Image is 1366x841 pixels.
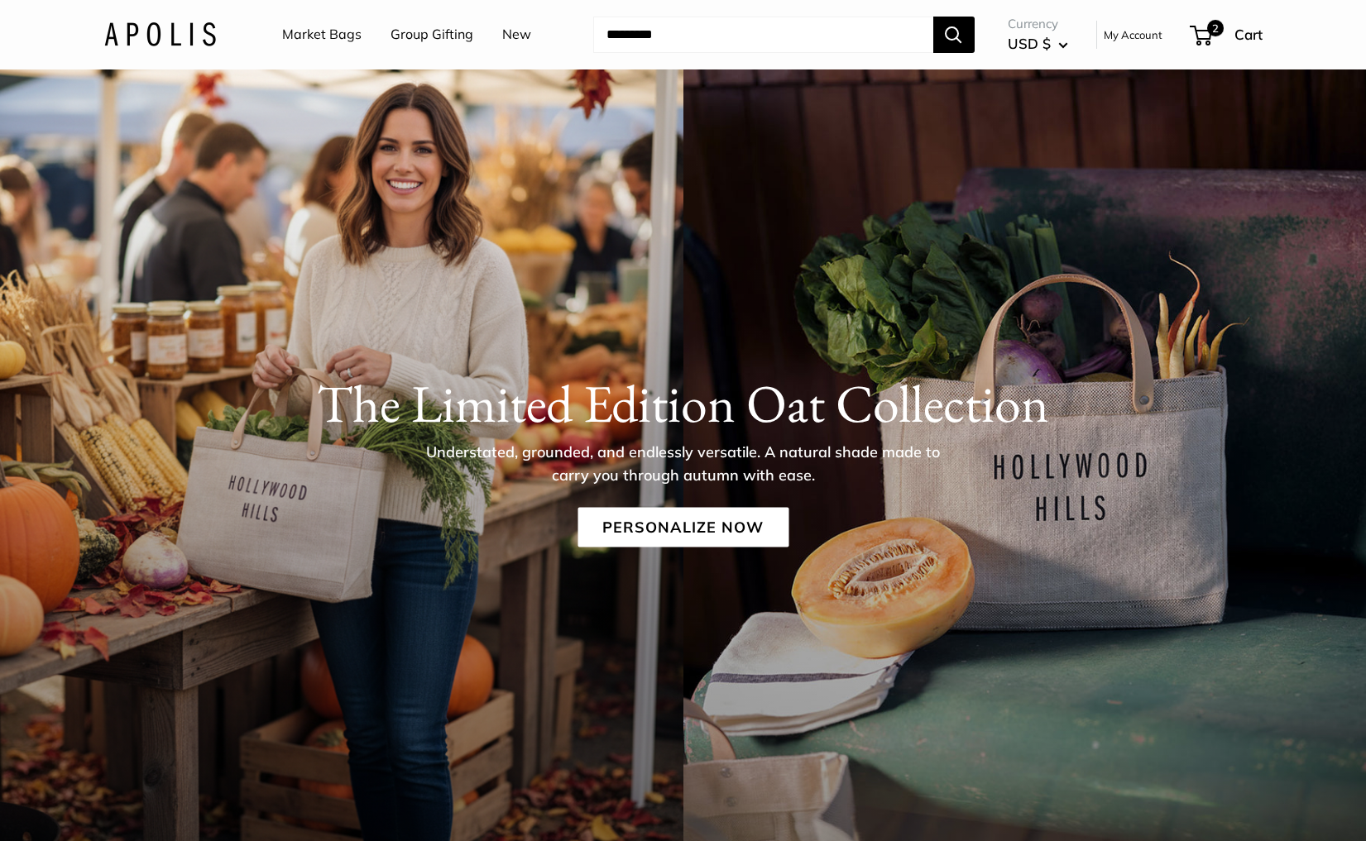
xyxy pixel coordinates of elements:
span: USD $ [1008,35,1051,52]
input: Search... [593,17,933,53]
span: Currency [1008,12,1068,36]
span: Cart [1234,26,1263,43]
button: USD $ [1008,31,1068,57]
a: Group Gifting [391,22,473,47]
h1: The Limited Edition Oat Collection [104,372,1263,435]
button: Search [933,17,975,53]
a: New [502,22,531,47]
a: 2 Cart [1191,22,1263,48]
p: Understated, grounded, and endlessly versatile. A natural shade made to carry you through autumn ... [415,441,952,487]
img: Apolis [104,22,216,46]
a: My Account [1104,25,1162,45]
a: Personalize Now [578,508,788,547]
span: 2 [1206,20,1223,36]
a: Market Bags [282,22,362,47]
